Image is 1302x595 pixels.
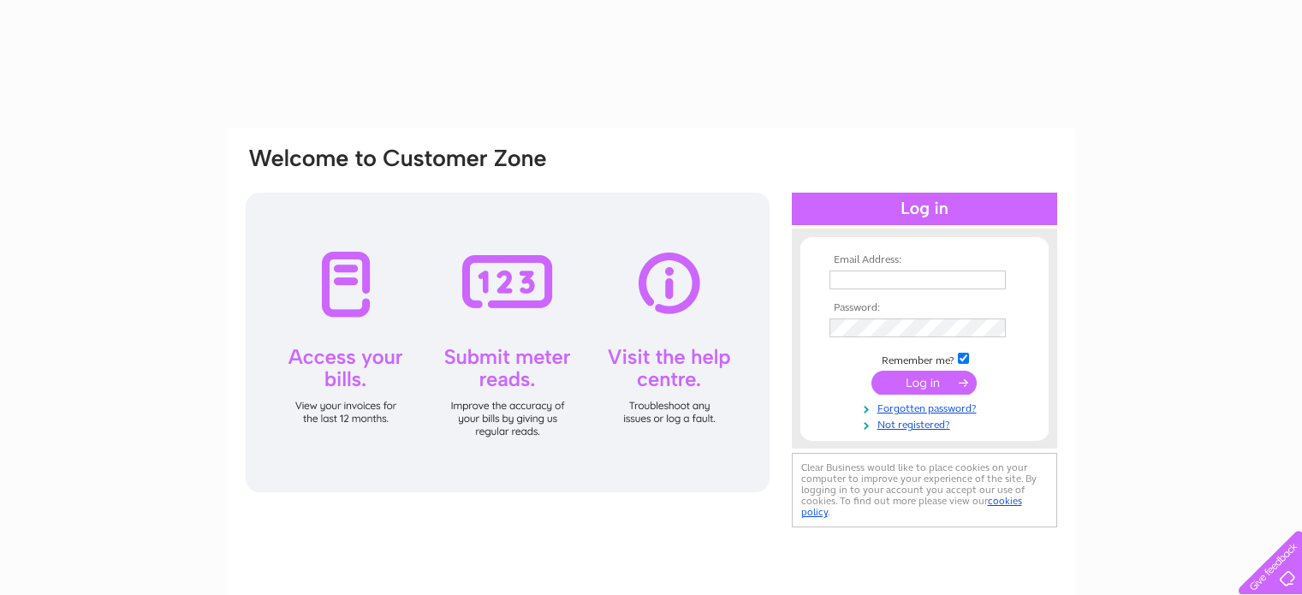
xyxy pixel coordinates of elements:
div: Clear Business would like to place cookies on your computer to improve your experience of the sit... [792,453,1057,527]
th: Email Address: [825,254,1024,266]
th: Password: [825,302,1024,314]
a: Forgotten password? [829,399,1024,415]
td: Remember me? [825,350,1024,367]
input: Submit [871,371,977,395]
a: cookies policy [801,495,1022,518]
a: Not registered? [829,415,1024,431]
